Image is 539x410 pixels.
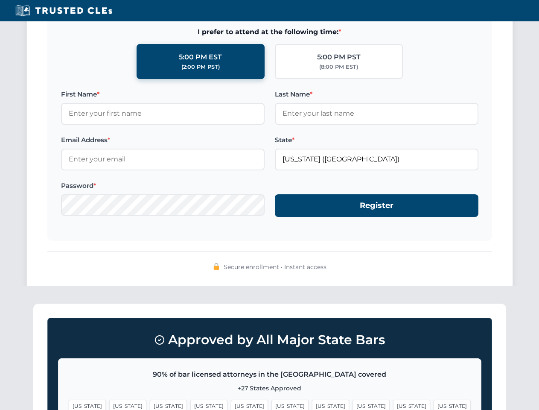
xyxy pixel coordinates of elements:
[58,328,481,351] h3: Approved by All Major State Bars
[213,263,220,270] img: 🔒
[275,135,478,145] label: State
[275,149,478,170] input: Florida (FL)
[275,89,478,100] label: Last Name
[319,63,358,71] div: (8:00 PM EST)
[61,149,265,170] input: Enter your email
[69,369,471,380] p: 90% of bar licensed attorneys in the [GEOGRAPHIC_DATA] covered
[317,52,361,63] div: 5:00 PM PST
[224,262,326,272] span: Secure enrollment • Instant access
[179,52,222,63] div: 5:00 PM EST
[13,4,115,17] img: Trusted CLEs
[61,103,265,124] input: Enter your first name
[275,103,478,124] input: Enter your last name
[61,89,265,100] label: First Name
[61,26,478,38] span: I prefer to attend at the following time:
[69,384,471,393] p: +27 States Approved
[275,194,478,217] button: Register
[61,135,265,145] label: Email Address
[181,63,220,71] div: (2:00 PM PST)
[61,181,265,191] label: Password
